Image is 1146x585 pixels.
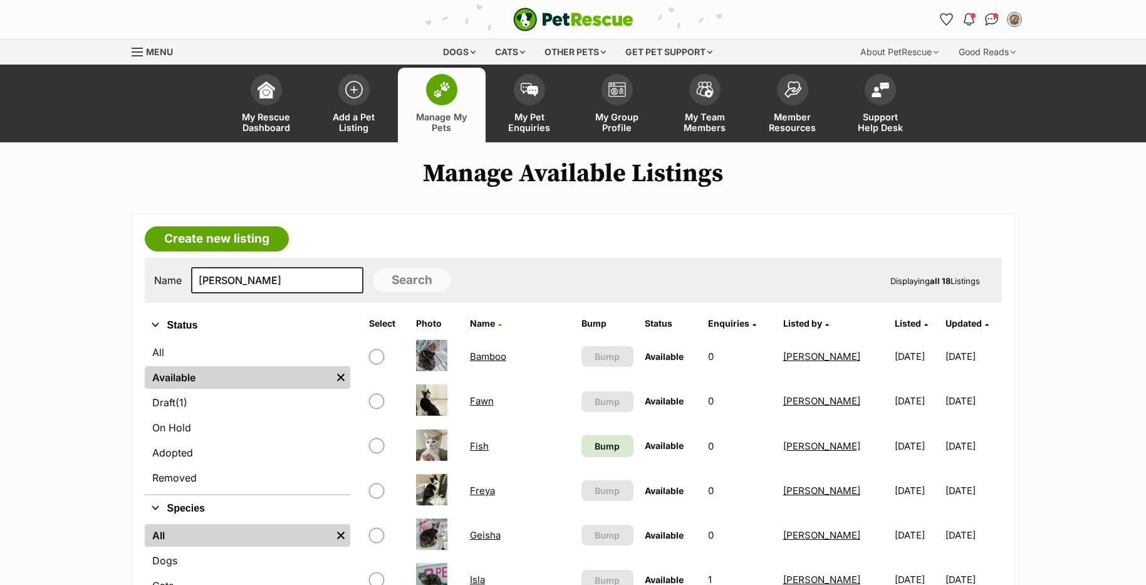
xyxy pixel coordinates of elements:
td: [DATE] [945,379,1000,423]
span: Available [645,440,684,451]
span: Available [645,351,684,362]
img: add-pet-listing-icon-0afa8454b4691262ce3f59096e99ab1cd57d4a30225e0717b998d2c9b9846f56.svg [345,81,363,98]
strong: all 18 [930,276,951,286]
button: Species [145,500,350,517]
td: [DATE] [890,469,944,512]
td: [DATE] [945,469,1000,512]
a: Fawn [470,395,494,407]
ul: Account quick links [937,9,1024,29]
span: Member Resources [764,112,821,133]
span: Bump [595,529,620,542]
a: Bump [581,435,633,457]
span: My Rescue Dashboard [238,112,294,133]
a: Dogs [145,549,350,572]
a: Freya [470,485,495,497]
td: [DATE] [890,379,944,423]
div: About PetRescue [852,40,947,65]
a: All [145,524,331,547]
a: Draft [145,391,350,414]
span: Bump [595,395,620,408]
img: group-profile-icon-3fa3cf56718a62981997c0bc7e787c4b2cf8bcc04b72c1350f741eb67cf2f40e.svg [608,82,626,97]
a: Geisha [470,529,501,541]
span: Available [645,396,684,406]
a: Remove filter [331,366,350,389]
td: [DATE] [945,514,1000,557]
span: Listed by [783,318,822,329]
span: My Group Profile [589,112,645,133]
div: Good Reads [950,40,1024,65]
span: (1) [175,395,187,410]
img: manage-my-pets-icon-02211641906a0b7f246fdf0571729dbe1e7629f14944591b6c1af311fb30b64b.svg [433,82,451,98]
button: Status [145,317,350,334]
span: Available [645,530,684,540]
a: Manage My Pets [398,68,486,142]
span: Support Help Desk [852,112,909,133]
img: notifications-46538b983faf8c2785f20acdc204bb7945ddae34d4c08c2a6579f10ce5e182be.svg [964,13,974,26]
a: All [145,341,350,364]
td: [DATE] [890,424,944,468]
span: Available [645,485,684,496]
button: Bump [581,346,633,367]
span: Name [470,318,495,329]
span: My Pet Enquiries [501,112,558,133]
td: 0 [703,469,777,512]
a: Member Resources [749,68,836,142]
a: My Team Members [661,68,749,142]
a: Remove filter [331,524,350,547]
a: Available [145,366,331,389]
a: Support Help Desk [836,68,924,142]
a: [PERSON_NAME] [783,395,860,407]
div: Status [145,339,350,494]
a: [PERSON_NAME] [783,350,860,362]
button: Bump [581,480,633,501]
span: Available [645,574,684,585]
span: Manage My Pets [414,112,470,133]
span: My Team Members [677,112,733,133]
a: Favourites [937,9,957,29]
a: My Group Profile [573,68,661,142]
a: Updated [945,318,989,329]
span: Updated [945,318,982,329]
span: Bump [595,350,620,363]
a: Removed [145,466,350,489]
a: [PERSON_NAME] [783,440,860,452]
input: Search [373,268,451,292]
th: Photo [411,314,464,334]
img: help-desk-icon-fdf02630f3aa405de69fd3d07c3f3aa587a6932b1a1747fa1d2bba05be0121f9.svg [872,82,889,97]
label: Name [154,275,182,286]
a: My Pet Enquiries [486,68,573,142]
div: Cats [486,40,534,65]
a: Name [470,318,502,329]
img: Ebony Easterbrook profile pic [1008,13,1021,26]
img: team-members-icon-5396bd8760b3fe7c0b43da4ab00e1e3bb1a5d9ba89233759b79545d2d3fc5d0d.svg [696,82,714,98]
th: Status [640,314,702,334]
a: Adopted [145,441,350,464]
a: Create new listing [145,226,289,251]
span: Listed [895,318,921,329]
a: PetRescue [513,8,633,31]
a: Listed by [783,318,829,329]
td: [DATE] [945,335,1000,378]
a: [PERSON_NAME] [783,485,860,497]
div: Other pets [536,40,615,65]
img: logo-e224e6f780fb5917bec1dbf3a21bbac754714ae5b6737aabdf751b685950b380.svg [513,8,633,31]
a: Menu [132,40,182,62]
td: [DATE] [890,335,944,378]
a: Add a Pet Listing [310,68,398,142]
img: dashboard-icon-eb2f2d2d3e046f16d808141f083e7271f6b2e854fb5c12c21221c1fb7104beca.svg [258,81,275,98]
td: 0 [703,514,777,557]
th: Select [364,314,410,334]
img: pet-enquiries-icon-7e3ad2cf08bfb03b45e93fb7055b45f3efa6380592205ae92323e6603595dc1f.svg [521,83,538,97]
img: chat-41dd97257d64d25036548639549fe6c8038ab92f7586957e7f3b1b290dea8141.svg [985,13,998,26]
a: My Rescue Dashboard [222,68,310,142]
button: Bump [581,391,633,412]
td: [DATE] [890,514,944,557]
img: member-resources-icon-8e73f808a243e03378d46382f2149f9095a855e16c252ad45f914b54edf8863c.svg [784,81,801,98]
th: Bump [576,314,638,334]
div: Dogs [434,40,484,65]
a: On Hold [145,416,350,439]
button: Notifications [959,9,979,29]
a: Enquiries [708,318,756,329]
span: Bump [595,484,620,497]
span: Add a Pet Listing [326,112,382,133]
